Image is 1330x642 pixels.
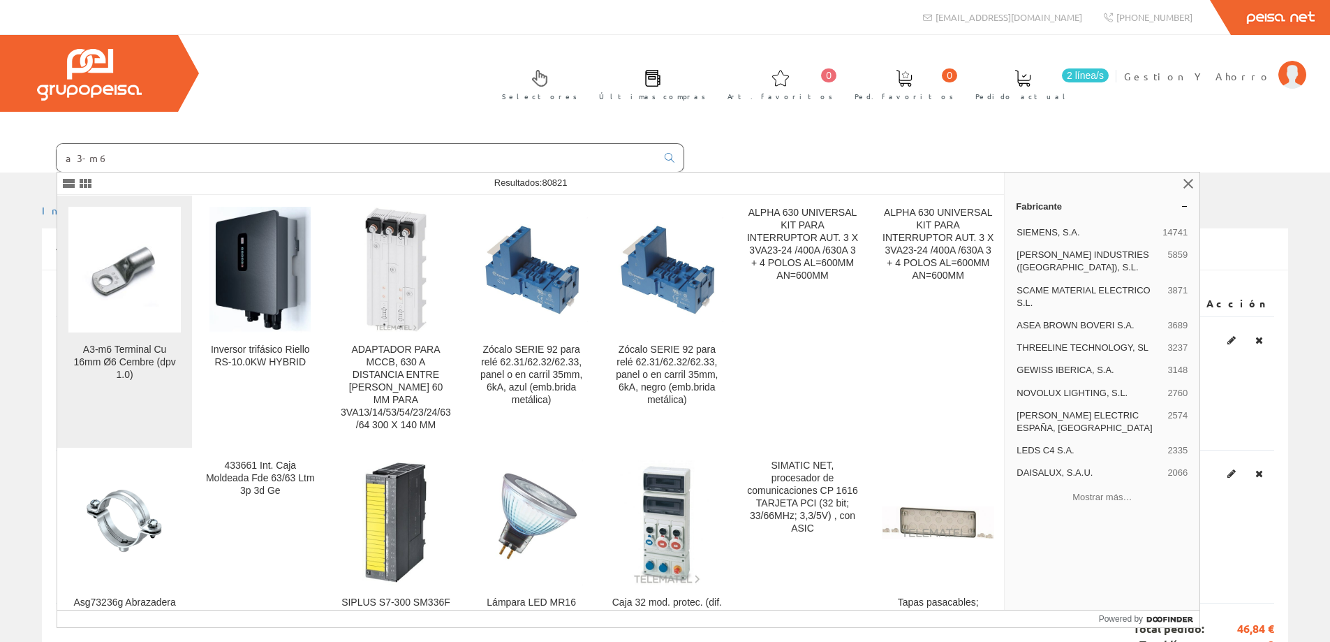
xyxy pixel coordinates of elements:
span: DAISALUX, S.A.U. [1017,467,1162,479]
span: ASEA BROWN BOVERI S.A. [1017,319,1162,332]
span: 14741 [1162,226,1188,239]
span: 2335 [1167,444,1188,457]
a: Inversor trifásico Riello RS-10.0KW HYBRID Inversor trifásico Riello RS-10.0KW HYBRID [193,196,327,448]
input: Buscar ... [57,144,656,172]
div: Lámpara LED MR16 PRO 35 DIM 6,3W/930 GU5.3 355lm 36º [475,597,588,634]
div: ADAPTADOR PARA MCCB, 630 A DISTANCIA ENTRE [PERSON_NAME] 60 MM PARA 3VA13/14/53/54/23/24/63/64 30... [339,344,452,432]
img: SIPLUS S7-300 SM336F 6EA HART para carga mediana según norma. . basado en 6ES7336-4GE00-0AB0 [362,460,429,585]
span: 2574 [1167,409,1188,435]
span: Resultados: [494,177,568,188]
span: Ped. favoritos [855,89,954,103]
span: Pedido actual [975,89,1070,103]
span: [PERSON_NAME] INDUSTRIES ([GEOGRAPHIC_DATA]), S.L. [1017,249,1162,274]
div: Asg73236g Abrazadera metalica M6 30-36mm [68,597,181,622]
span: 5859 [1167,249,1188,274]
img: Caja 32 mod. protec. (dif. 1 2x40Ax30mA + 1 4x63Ax40mA + magnetos 1 3x16A + 1 4x32A + 3 2x16A(1M)) [616,460,717,585]
a: A3-m6 Terminal Cu 16mm Ø6 Cembre (dpv 1.0) A3-m6 Terminal Cu 16mm Ø6 Cembre (dpv 1.0) [57,196,192,448]
div: ALPHA 630 UNIVERSAL KIT PARA INTERRUPTOR AUT. 3 X 3VA23-24 /400A /630A 3 + 4 POLOS AL=600MM AN=600MM [746,207,859,282]
img: Inversor trifásico Riello RS-10.0KW HYBRID [209,207,311,333]
span: Selectores [502,89,577,103]
a: Zócalo SERIE 92 para relé 62.31/62.32/62.33, panel o en carril 35mm, 6kA, negro (emb.brida metáli... [600,196,734,448]
span: 3237 [1167,342,1188,354]
a: Últimas compras [585,58,713,109]
span: 2760 [1167,387,1188,400]
span: [PERSON_NAME] ELECTRIC ESPAÑA, [GEOGRAPHIC_DATA] [1017,409,1162,435]
span: NOVOLUX LIGHTING, S.L. [1017,387,1162,400]
span: 46,84 € [1204,621,1274,637]
div: A3-m6 Terminal Cu 16mm Ø6 Cembre (dpv 1.0) [68,344,181,381]
span: SCAME MATERIAL ELECTRICO S.L. [1017,284,1162,309]
div: Zócalo SERIE 92 para relé 62.31/62.32/62.33, panel o en carril 35mm, 6kA, negro (emb.brida metálica) [611,344,723,407]
span: Últimas compras [599,89,706,103]
img: Asg73236g Abrazadera metalica M6 30-36mm [68,487,181,558]
span: Art. favoritos [727,89,833,103]
a: Gestion Y Ahorro [1124,58,1306,71]
span: Powered by [1099,613,1143,625]
img: Zócalo SERIE 92 para relé 62.31/62.32/62.33, panel o en carril 35mm, 6kA, negro (emb.brida metálica) [611,217,723,321]
img: ADAPTADOR PARA MCCB, 630 A DISTANCIA ENTRE BARRAS 60 MM PARA 3VA13/14/53/54/23/24/63/64 300 X 140 MM [364,207,427,333]
span: SIEMENS, S.A. [1017,226,1157,239]
img: Tapas pasacables; Pretaladros 5x M25; 6x M25/16; 6x M32/20; HxWxD=116x329x23mm [882,506,994,539]
div: Zócalo SERIE 92 para relé 62.31/62.32/62.33, panel o en carril 35mm, 6kA, azul (emb.brida metálica) [475,344,588,407]
a: Editar [1223,331,1240,349]
a: Eliminar [1251,465,1267,483]
span: LEDS C4 S.A. [1017,444,1162,457]
a: ALPHA 630 UNIVERSAL KIT PARA INTERRUPTOR AUT. 3 X 3VA23-24 /400A /630A 3 + 4 POLOS AL=600MM AN=600MM [871,196,1005,448]
a: Zócalo SERIE 92 para relé 62.31/62.32/62.33, panel o en carril 35mm, 6kA, azul (emb.brida metálic... [464,196,599,448]
img: Grupo Peisa [37,49,142,101]
div: 433661 Int. Caja Moldeada Fde 63/63 Ltm 3p 3d Ge [204,460,316,497]
span: 3871 [1167,284,1188,309]
span: 2066 [1167,467,1188,479]
span: GEWISS IBERICA, S.A. [1017,364,1162,377]
a: 2 línea/s Pedido actual [961,58,1112,109]
span: THREELINE TECHNOLOGY, SL [1017,342,1162,354]
span: 80821 [542,177,567,188]
a: Powered by [1099,611,1200,627]
span: 0 [942,68,957,82]
a: Selectores [488,58,584,109]
span: [PHONE_NUMBER] [1116,11,1192,23]
div: SIMATIC NET, procesador de comunicaciones CP 1616 TARJETA PCI (32 bit; 33/66MHz; 3,3/5V) , con ASIC [746,460,859,535]
img: A3-m6 Terminal Cu 16mm Ø6 Cembre (dpv 1.0) [68,228,181,312]
div: Inversor trifásico Riello RS-10.0KW HYBRID [204,344,316,369]
a: Inicio [42,204,101,217]
a: Eliminar [1251,331,1267,349]
button: Mostrar más… [1010,486,1194,509]
div: ALPHA 630 UNIVERSAL KIT PARA INTERRUPTOR AUT. 3 X 3VA23-24 /400A /630A 3 + 4 POLOS AL=600MM AN=600MM [882,207,994,282]
img: Lámpara LED MR16 PRO 35 DIM 6,3W/930 GU5.3 355lm 36º [480,460,583,585]
span: Gestion Y Ahorro [1124,69,1271,83]
span: 3148 [1167,364,1188,377]
th: Acción [1144,291,1274,316]
a: Editar [1223,465,1240,483]
a: ALPHA 630 UNIVERSAL KIT PARA INTERRUPTOR AUT. 3 X 3VA23-24 /400A /630A 3 + 4 POLOS AL=600MM AN=600MM [735,196,870,448]
a: Fabricante [1005,195,1199,217]
span: 3689 [1167,319,1188,332]
img: Zócalo SERIE 92 para relé 62.31/62.32/62.33, panel o en carril 35mm, 6kA, azul (emb.brida metálica) [475,217,588,321]
a: ADAPTADOR PARA MCCB, 630 A DISTANCIA ENTRE BARRAS 60 MM PARA 3VA13/14/53/54/23/24/63/64 300 X 140... [328,196,463,448]
span: [EMAIL_ADDRESS][DOMAIN_NAME] [936,11,1082,23]
span: 0 [821,68,836,82]
span: 2 línea/s [1062,68,1109,82]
